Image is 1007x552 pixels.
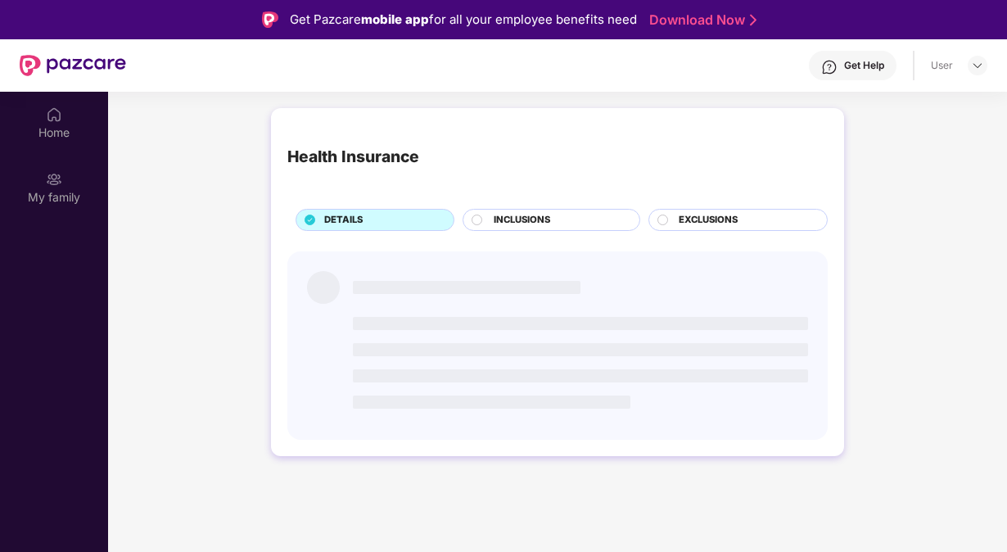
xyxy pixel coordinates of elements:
[931,59,953,72] div: User
[821,59,838,75] img: svg+xml;base64,PHN2ZyBpZD0iSGVscC0zMngzMiIgeG1sbnM9Imh0dHA6Ly93d3cudzMub3JnLzIwMDAvc3ZnIiB3aWR0aD...
[20,55,126,76] img: New Pazcare Logo
[262,11,278,28] img: Logo
[46,106,62,123] img: svg+xml;base64,PHN2ZyBpZD0iSG9tZSIgeG1sbnM9Imh0dHA6Ly93d3cudzMub3JnLzIwMDAvc3ZnIiB3aWR0aD0iMjAiIG...
[494,213,550,228] span: INCLUSIONS
[679,213,738,228] span: EXCLUSIONS
[324,213,363,228] span: DETAILS
[971,59,984,72] img: svg+xml;base64,PHN2ZyBpZD0iRHJvcGRvd24tMzJ4MzIiIHhtbG5zPSJodHRwOi8vd3d3LnczLm9yZy8yMDAwL3N2ZyIgd2...
[361,11,429,27] strong: mobile app
[750,11,756,29] img: Stroke
[46,171,62,188] img: svg+xml;base64,PHN2ZyB3aWR0aD0iMjAiIGhlaWdodD0iMjAiIHZpZXdCb3g9IjAgMCAyMCAyMCIgZmlsbD0ibm9uZSIgeG...
[290,10,637,29] div: Get Pazcare for all your employee benefits need
[287,144,419,169] div: Health Insurance
[649,11,752,29] a: Download Now
[844,59,884,72] div: Get Help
